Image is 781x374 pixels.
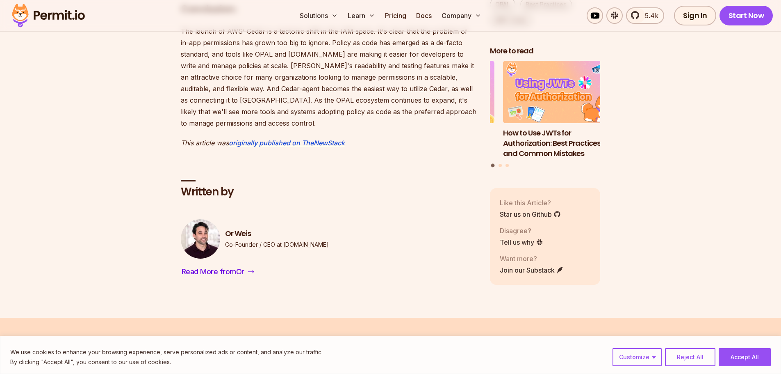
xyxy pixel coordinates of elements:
[438,7,485,24] button: Company
[384,61,494,158] li: 3 of 3
[10,357,323,367] p: By clicking "Accept All", you consent to our use of cookies.
[499,164,502,167] button: Go to slide 2
[382,7,410,24] a: Pricing
[626,7,664,24] a: 5.4k
[503,61,614,123] img: How to Use JWTs for Authorization: Best Practices and Common Mistakes
[181,139,229,147] em: ⁠This article was
[503,61,614,158] li: 1 of 3
[500,265,564,275] a: Join our Substack
[181,185,477,200] h2: Written by
[490,46,601,56] h2: More to read
[500,237,543,247] a: Tell us why
[413,7,435,24] a: Docs
[500,254,564,264] p: Want more?
[225,241,329,249] p: Co-Founder / CEO at [DOMAIN_NAME]
[500,226,543,236] p: Disagree?
[182,266,244,278] span: Read More from Or
[8,2,89,30] img: Permit logo
[384,128,494,149] h3: A Guide to Bearer Tokens: JWT vs. Opaque Tokens
[181,265,255,278] a: Read More fromOr
[491,163,495,167] button: Go to slide 1
[10,347,323,357] p: We use cookies to enhance your browsing experience, serve personalized ads or content, and analyz...
[505,164,509,167] button: Go to slide 3
[500,209,561,219] a: Star us on Github
[181,219,220,259] img: Or Weis
[674,6,716,25] a: Sign In
[384,61,494,123] img: A Guide to Bearer Tokens: JWT vs. Opaque Tokens
[640,11,658,21] span: 5.4k
[490,61,601,168] div: Posts
[613,348,662,366] button: Customize
[500,198,561,208] p: Like this Article?
[229,139,345,147] a: originally published on TheNewStack
[720,6,773,25] a: Start Now
[296,7,341,24] button: Solutions
[225,229,329,239] h3: Or Weis
[503,128,614,158] h3: How to Use JWTs for Authorization: Best Practices and Common Mistakes
[181,25,477,129] p: The launch of AWS' Cedar is a tectonic shift in the IAM space. It's clear that the problem of in-...
[719,348,771,366] button: Accept All
[344,7,378,24] button: Learn
[665,348,715,366] button: Reject All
